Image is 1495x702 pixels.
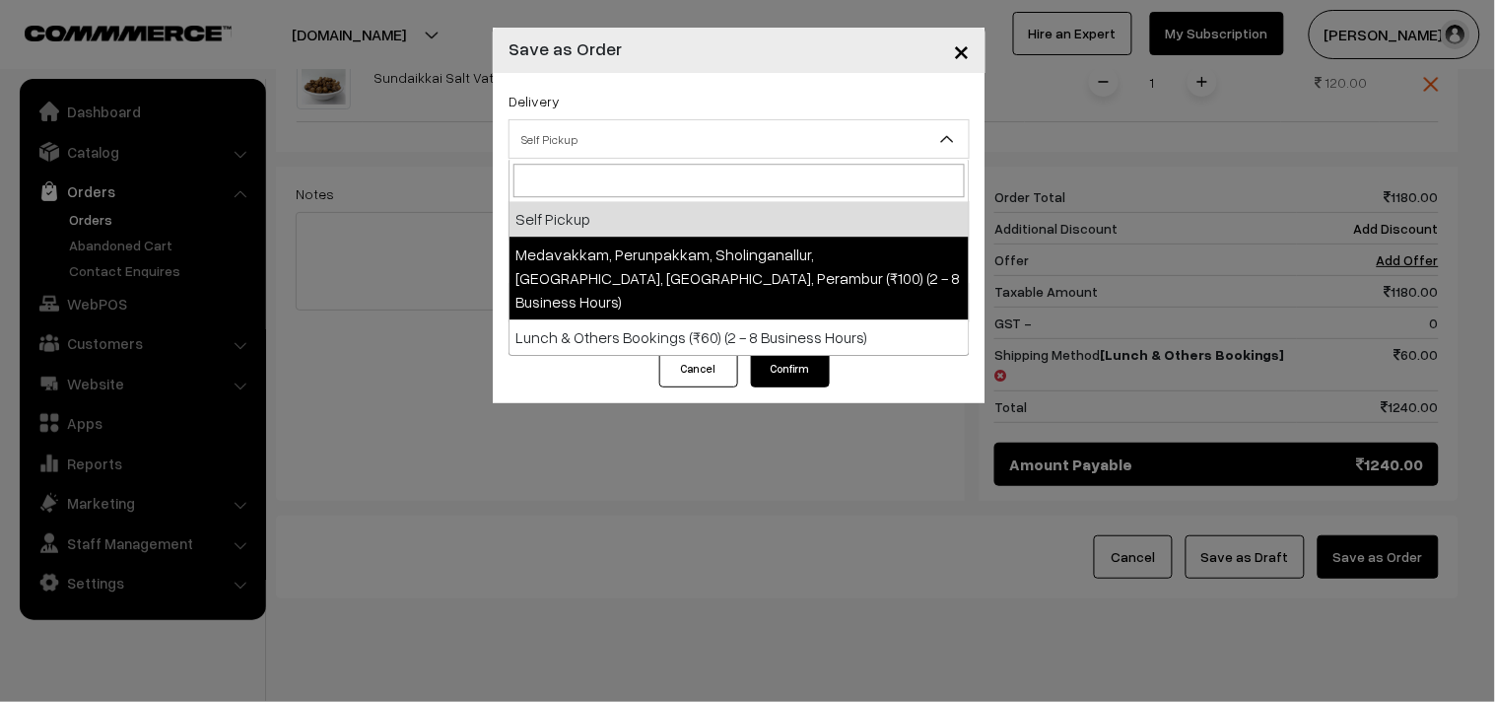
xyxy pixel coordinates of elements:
[509,119,970,159] span: Self Pickup
[510,237,969,319] li: Medavakkam, Perunpakkam, Sholinganallur, [GEOGRAPHIC_DATA], [GEOGRAPHIC_DATA], Perambur (₹100) (2...
[751,350,830,387] button: Confirm
[510,319,969,355] li: Lunch & Others Bookings (₹60) (2 - 8 Business Hours)
[509,91,560,111] label: Delivery
[659,350,738,387] button: Cancel
[510,122,969,157] span: Self Pickup
[510,201,969,237] li: Self Pickup
[509,35,622,62] h4: Save as Order
[937,20,985,81] button: Close
[953,32,970,68] span: ×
